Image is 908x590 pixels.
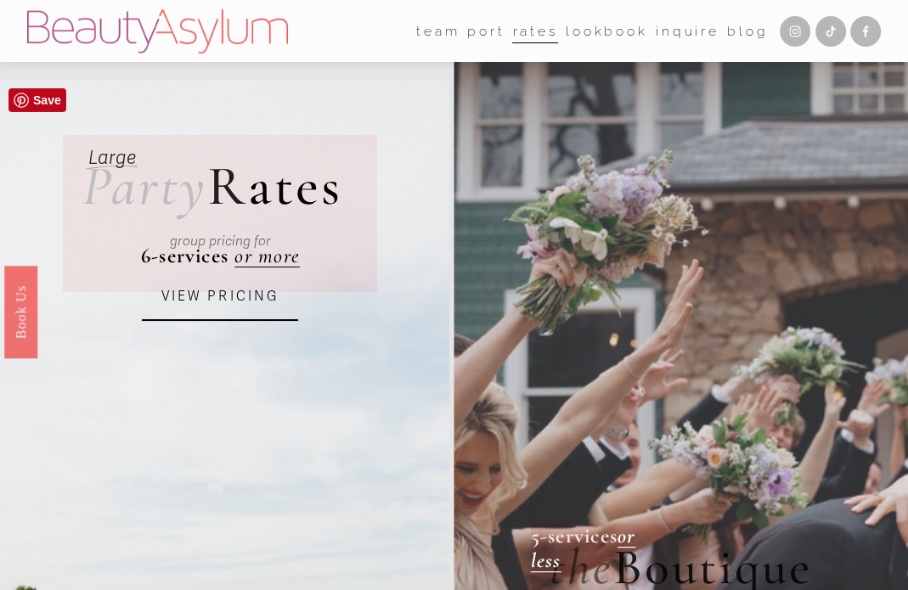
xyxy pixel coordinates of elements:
[82,153,207,220] em: Party
[416,18,460,44] a: folder dropdown
[467,18,505,44] a: port
[82,159,343,214] h2: ates
[531,523,618,548] strong: 5-services
[815,16,846,47] a: TikTok
[142,273,298,321] a: VIEW PRICING
[170,233,271,250] em: group pricing for
[4,265,37,357] a: Book Us
[727,18,769,44] a: Blog
[8,88,66,112] a: Pin it!
[850,16,881,47] a: Facebook
[566,18,648,44] a: Lookbook
[207,153,248,220] span: R
[780,16,810,47] a: Instagram
[88,146,136,169] em: Large
[27,9,288,53] img: Beauty Asylum | Bridal Hair &amp; Makeup Charlotte &amp; Atlanta
[656,18,720,44] a: Inquire
[531,523,636,573] a: or less
[416,20,460,43] span: team
[512,18,558,44] a: Rates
